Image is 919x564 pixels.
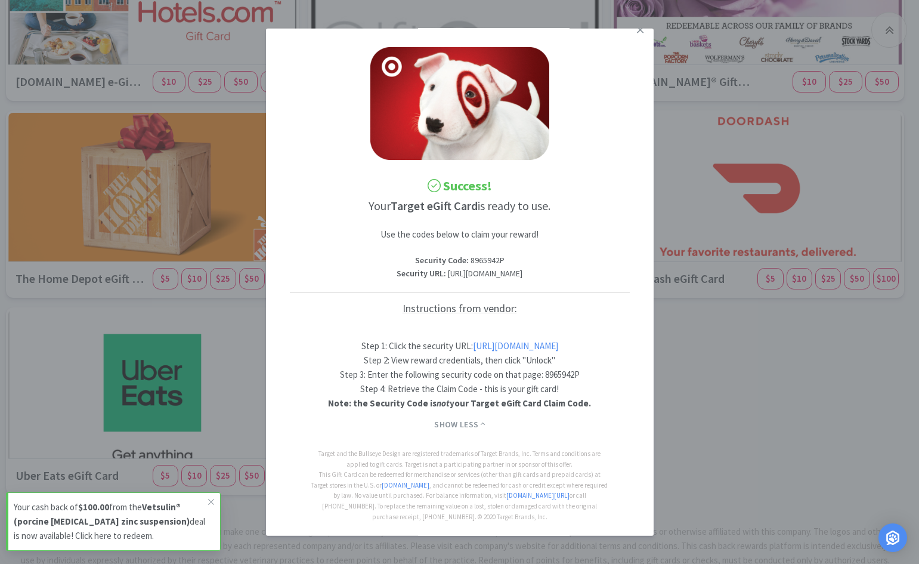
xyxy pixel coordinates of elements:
[382,481,429,489] a: [DOMAIN_NAME]
[878,523,907,552] div: Open Intercom Messenger
[328,397,591,408] b: Note: the Security Code is your Target eGift Card Claim Code.
[290,196,630,215] h3: Your is ready to use.
[311,227,609,242] p: Use the codes below to claim your reward!
[437,397,450,408] i: not
[506,491,570,500] a: [DOMAIN_NAME][URL]
[328,324,591,410] p: Step 1: Click the security URL: Step 2: View reward credentials, then click "Unlock" Step 3: Ente...
[415,255,469,266] strong: Security Code :
[290,254,630,267] p: 8965942P
[14,500,208,543] p: Your cash back of from the deal is now available! Click here to redeem.
[78,501,109,513] strong: $100.00
[290,292,630,325] h5: Instructions from vendor:
[391,198,478,213] strong: Target eGift Card
[290,267,630,280] p: [URL][DOMAIN_NAME]
[397,268,446,279] strong: Security URL :
[473,340,558,351] a: [URL][DOMAIN_NAME]
[311,470,609,522] p: This Gift Card can be redeemed for merchandise or services (other than gift cards and prepaid car...
[434,418,484,430] span: Show Less
[290,175,630,196] h2: Success!
[370,47,549,159] img: fe718508143945b88a635cba5bc112ee.png
[311,449,609,470] p: Target and the Bullseye Design are registered trademarks of Target Brands, Inc. Terms and conditi...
